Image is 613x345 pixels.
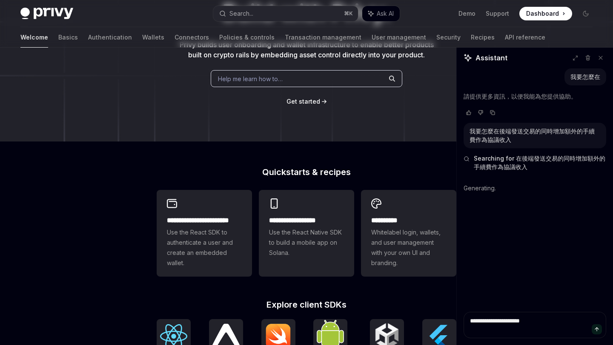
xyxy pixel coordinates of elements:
div: 我要怎麼在後端發送交易的同時增加額外的手續費作為協議收入 [470,127,600,144]
a: Welcome [20,27,48,48]
a: Demo [458,9,476,18]
a: **** *****Whitelabel login, wallets, and user management with your own UI and branding. [361,190,456,277]
div: Generating. [464,177,606,199]
img: dark logo [20,8,73,20]
span: Use the React Native SDK to build a mobile app on Solana. [269,227,344,258]
a: Dashboard [519,7,572,20]
button: Toggle dark mode [579,7,593,20]
a: Authentication [88,27,132,48]
a: Security [436,27,461,48]
span: Dashboard [526,9,559,18]
span: Whitelabel login, wallets, and user management with your own UI and branding. [371,227,446,268]
a: Recipes [471,27,495,48]
span: Assistant [476,53,507,63]
a: Support [486,9,509,18]
a: User management [372,27,426,48]
button: Send message [592,324,602,334]
span: ⌘ K [344,10,353,17]
span: Use the React SDK to authenticate a user and create an embedded wallet. [167,227,242,268]
a: API reference [505,27,545,48]
p: 請提供更多資訊，以便我能為您提供協助。 [464,91,606,102]
span: Help me learn how to… [218,74,283,83]
button: Ask AI [362,6,400,21]
span: Get started [286,98,320,105]
button: Search...⌘K [213,6,358,21]
a: Transaction management [285,27,361,48]
a: Policies & controls [219,27,275,48]
div: 我要怎麼在 [570,73,600,81]
button: Searching for 在後端發送交易的同時增加額外的手續費作為協議收入 [464,154,606,171]
div: Search... [229,8,253,19]
h2: Quickstarts & recipes [157,168,456,176]
a: Basics [58,27,78,48]
a: Get started [286,97,320,106]
a: **** **** **** ***Use the React Native SDK to build a mobile app on Solana. [259,190,354,277]
span: Searching for 在後端發送交易的同時增加額外的手續費作為協議收入 [474,154,606,171]
a: Wallets [142,27,164,48]
a: Connectors [175,27,209,48]
span: Ask AI [377,9,394,18]
h2: Explore client SDKs [157,300,456,309]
